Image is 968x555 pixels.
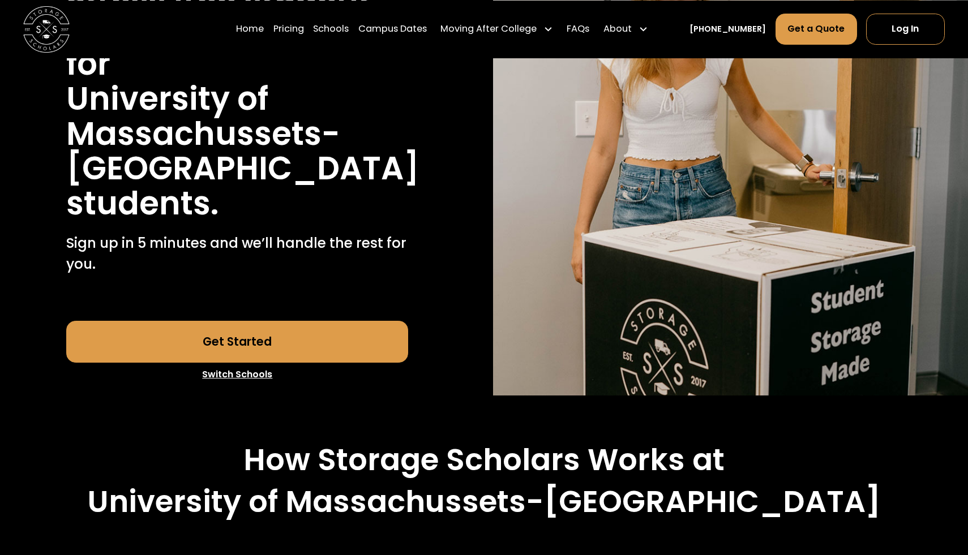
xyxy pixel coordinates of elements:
[23,6,70,52] a: home
[440,22,537,36] div: Moving After College
[866,14,945,45] a: Log In
[689,23,766,35] a: [PHONE_NUMBER]
[313,13,349,45] a: Schools
[603,22,632,36] div: About
[236,13,264,45] a: Home
[66,363,408,386] a: Switch Schools
[66,81,419,187] h1: University of Massachussets-[GEOGRAPHIC_DATA]
[66,186,219,221] h1: students.
[243,442,725,478] h2: How Storage Scholars Works at
[599,13,653,45] div: About
[776,14,857,45] a: Get a Quote
[66,233,408,275] p: Sign up in 5 minutes and we’ll handle the rest for you.
[66,321,408,363] a: Get Started
[567,13,589,45] a: FAQs
[358,13,427,45] a: Campus Dates
[436,13,558,45] div: Moving After College
[23,6,70,52] img: Storage Scholars main logo
[87,484,881,520] h2: University of Massachussets-[GEOGRAPHIC_DATA]
[273,13,304,45] a: Pricing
